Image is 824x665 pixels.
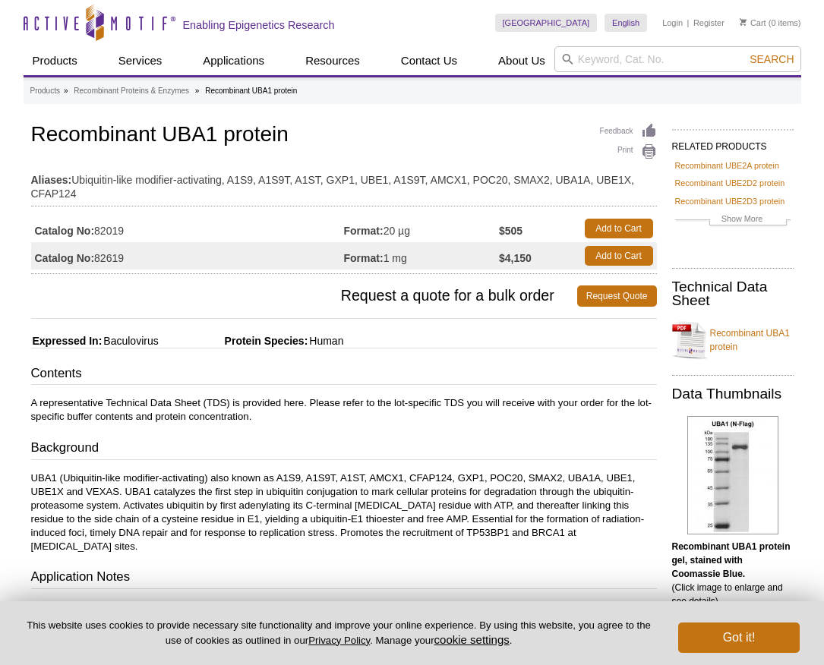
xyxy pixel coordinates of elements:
[24,46,87,75] a: Products
[194,46,273,75] a: Applications
[687,416,778,534] img: Recombinant UBA1 protein gel.
[672,387,794,401] h2: Data Thumbnails
[750,53,794,65] span: Search
[109,46,172,75] a: Services
[308,635,370,646] a: Privacy Policy
[344,242,500,269] td: 1 mg
[31,439,657,460] h3: Background
[495,14,598,32] a: [GEOGRAPHIC_DATA]
[296,46,369,75] a: Resources
[31,335,103,347] span: Expressed In:
[31,396,657,424] p: A representative Technical Data Sheet (TDS) is provided here. Please refer to the lot-specific TD...
[74,84,189,98] a: Recombinant Proteins & Enzymes
[662,17,683,28] a: Login
[31,364,657,386] h3: Contents
[35,251,95,265] strong: Catalog No:
[554,46,801,72] input: Keyword, Cat. No.
[344,215,500,242] td: 20 µg
[499,251,532,265] strong: $4,150
[102,335,158,347] span: Baculovirus
[35,224,95,238] strong: Catalog No:
[605,14,647,32] a: English
[308,335,343,347] span: Human
[392,46,466,75] a: Contact Us
[672,541,791,579] b: Recombinant UBA1 protein gel, stained with Coomassie Blue.
[585,219,653,238] a: Add to Cart
[31,285,577,307] span: Request a quote for a bulk order
[740,17,766,28] a: Cart
[675,159,779,172] a: Recombinant UBE2A protein
[31,123,657,149] h1: Recombinant UBA1 protein
[672,317,794,363] a: Recombinant UBA1 protein
[162,335,308,347] span: Protein Species:
[344,224,384,238] strong: Format:
[489,46,554,75] a: About Us
[600,123,657,140] a: Feedback
[31,215,344,242] td: 82019
[672,540,794,608] p: (Click image to enlarge and see details).
[31,600,657,641] p: This product was manufactured as described in Protein Details. Where possible, Active Motif has d...
[675,194,785,208] a: Recombinant UBE2D3 protein
[31,471,657,553] p: UBA1 (Ubiquitin-like modifier-activating) also known as A1S9, A1S9T, A1ST, AMCX1, CFAP124, GXP1, ...
[740,14,801,32] li: (0 items)
[600,143,657,160] a: Print
[675,212,791,229] a: Show More
[693,17,725,28] a: Register
[675,176,785,190] a: Recombinant UBE2D2 protein
[577,285,657,307] a: Request Quote
[678,622,800,653] button: Got it!
[31,568,657,589] h3: Application Notes
[434,633,510,646] button: cookie settings
[672,280,794,307] h2: Technical Data Sheet
[585,246,653,266] a: Add to Cart
[31,173,72,187] strong: Aliases:
[195,87,200,95] li: »
[499,224,522,238] strong: $505
[31,242,344,269] td: 82619
[745,52,798,66] button: Search
[740,18,747,26] img: Your Cart
[687,14,690,32] li: |
[64,87,68,95] li: »
[183,18,335,32] h2: Enabling Epigenetics Research
[24,619,653,648] p: This website uses cookies to provide necessary site functionality and improve your online experie...
[30,84,60,98] a: Products
[344,251,384,265] strong: Format:
[205,87,297,95] li: Recombinant UBA1 protein
[672,129,794,156] h2: RELATED PRODUCTS
[31,164,657,202] td: Ubiquitin-like modifier-activating, A1S9, A1S9T, A1ST, GXP1, UBE1, A1S9T, AMCX1, POC20, SMAX2, UB...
